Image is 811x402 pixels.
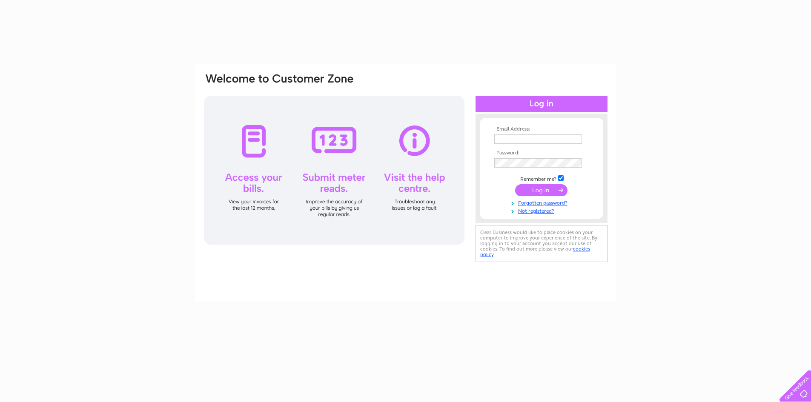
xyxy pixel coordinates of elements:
[492,174,591,182] td: Remember me?
[494,206,591,214] a: Not registered?
[494,198,591,206] a: Forgotten password?
[515,184,567,196] input: Submit
[480,246,590,257] a: cookies policy
[492,150,591,156] th: Password:
[476,225,608,262] div: Clear Business would like to place cookies on your computer to improve your experience of the sit...
[492,126,591,132] th: Email Address:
